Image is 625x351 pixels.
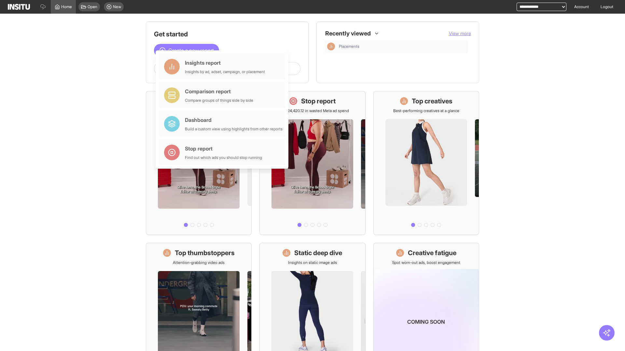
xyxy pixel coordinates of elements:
img: Logo [8,4,30,10]
h1: Get started [154,30,300,39]
div: Insights report [185,59,265,67]
div: Comparison report [185,87,253,95]
h1: Top creatives [412,97,452,106]
p: Attention-grabbing video ads [173,260,225,265]
span: Create a new report [168,46,214,54]
div: Dashboard [185,116,283,124]
span: Placements [339,44,466,49]
a: Stop reportSave £24,420.12 in wasted Meta ad spend [259,91,365,235]
div: Find out which ads you should stop running [185,155,262,160]
a: Top creativesBest-performing creatives at a glance [373,91,479,235]
span: Home [61,4,72,9]
button: View more [449,30,471,37]
div: Insights [327,43,335,50]
h1: Stop report [301,97,336,106]
div: Insights by ad, adset, campaign, or placement [185,69,265,74]
div: Stop report [185,145,262,152]
a: What's live nowSee all active ads instantly [146,91,252,235]
span: New [113,4,121,9]
p: Insights on static image ads [288,260,337,265]
button: Create a new report [154,44,219,57]
h1: Top thumbstoppers [175,248,235,257]
p: Best-performing creatives at a glance [393,108,459,113]
h1: Static deep dive [294,248,342,257]
div: Compare groups of things side by side [185,98,253,103]
span: Placements [339,44,359,49]
div: Build a custom view using highlights from other reports [185,126,283,132]
span: Open [88,4,97,9]
p: Save £24,420.12 in wasted Meta ad spend [276,108,349,113]
span: View more [449,31,471,36]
